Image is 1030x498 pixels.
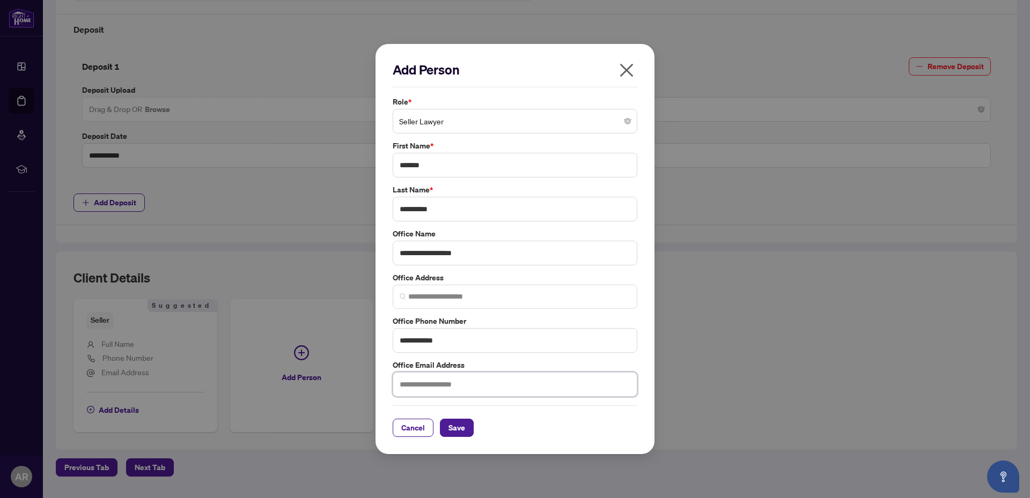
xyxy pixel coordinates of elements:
[440,419,474,437] button: Save
[448,419,465,436] span: Save
[393,140,637,152] label: First Name
[987,460,1019,493] button: Open asap
[393,272,637,284] label: Office Address
[624,118,631,124] span: close-circle
[393,359,637,371] label: Office Email Address
[399,111,631,131] span: Seller Lawyer
[401,419,425,436] span: Cancel
[393,184,637,196] label: Last Name
[400,293,406,300] img: search_icon
[393,228,637,240] label: Office Name
[393,96,637,108] label: Role
[393,61,637,78] h2: Add Person
[393,315,637,327] label: Office Phone Number
[393,419,433,437] button: Cancel
[618,62,635,79] span: close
